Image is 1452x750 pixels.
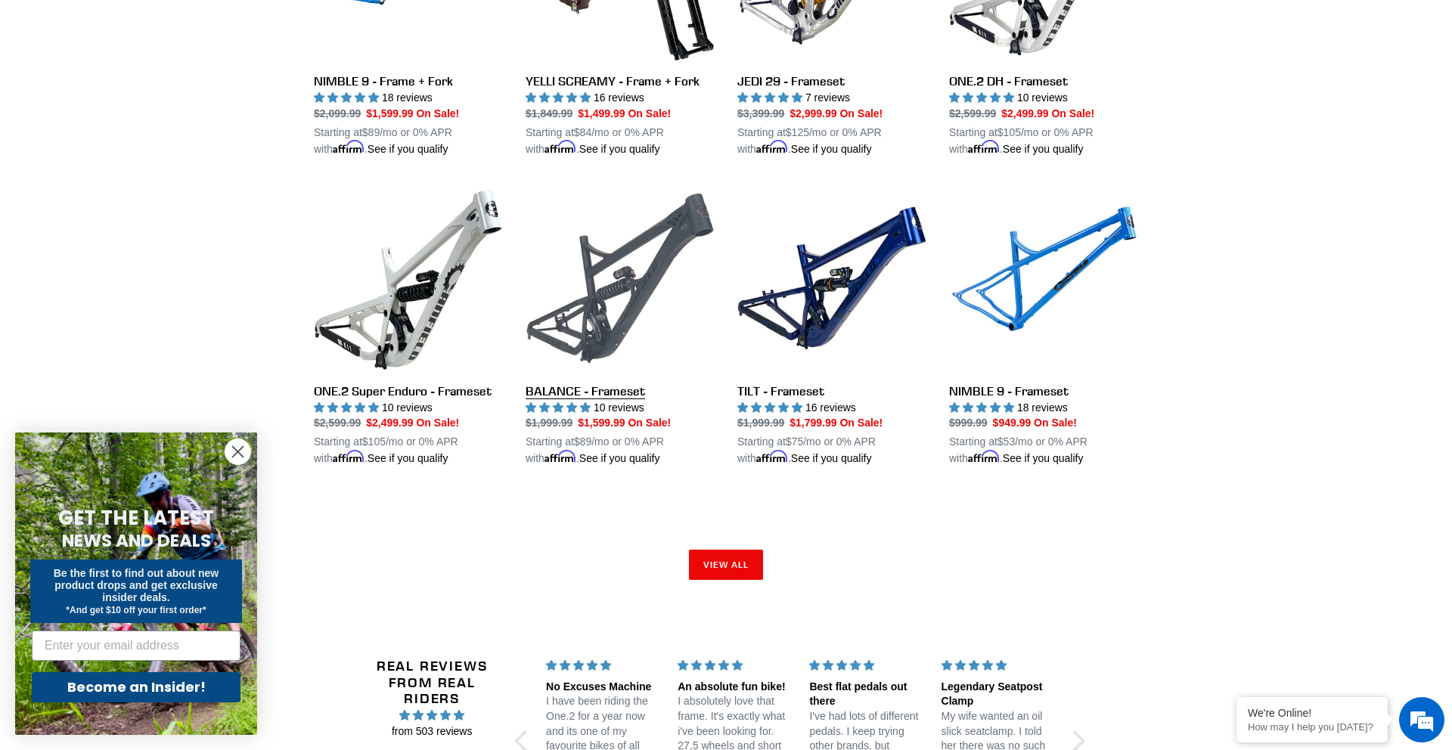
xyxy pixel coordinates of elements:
textarea: Type your message and hit 'Enter' [8,413,288,466]
div: 5 stars [546,658,659,674]
img: d_696896380_company_1647369064580_696896380 [48,76,86,113]
div: Legendary Seatpost Clamp [942,680,1055,709]
span: *And get $10 off your first order* [66,605,206,615]
div: 5 stars [942,658,1055,674]
div: 5 stars [809,658,923,674]
div: An absolute fun bike! [678,680,791,695]
div: Navigation go back [17,83,39,106]
span: We're online! [88,191,209,343]
div: We're Online! [1248,707,1376,719]
a: View all products in the STEALS AND DEALS collection [689,550,763,580]
span: 4.96 stars [358,707,505,724]
div: 5 stars [678,658,791,674]
input: Enter your email address [32,631,240,661]
span: GET THE LATEST [58,504,214,532]
span: Be the first to find out about new product drops and get exclusive insider deals. [54,567,219,603]
div: Best flat pedals out there [809,680,923,709]
button: Become an Insider! [32,672,240,702]
div: Minimize live chat window [248,8,284,44]
div: Chat with us now [101,85,277,104]
div: No Excuses Machine [546,680,659,695]
button: Close dialog [225,439,251,465]
span: from 503 reviews [358,724,505,739]
h2: Real Reviews from Real Riders [358,658,505,707]
span: NEWS AND DEALS [62,528,211,553]
p: How may I help you today? [1248,721,1376,733]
